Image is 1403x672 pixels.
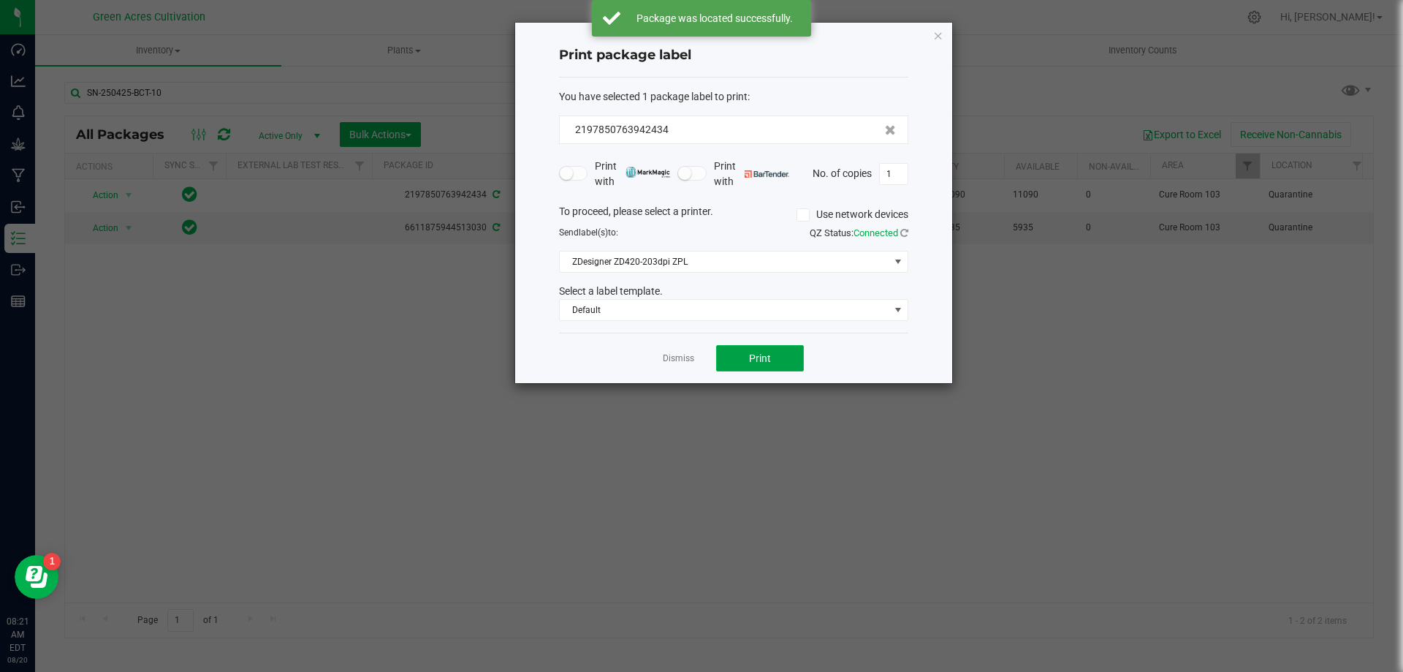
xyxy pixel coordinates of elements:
[15,555,58,599] iframe: Resource center
[548,204,919,226] div: To proceed, please select a printer.
[810,227,908,238] span: QZ Status:
[626,167,670,178] img: mark_magic_cybra.png
[595,159,670,189] span: Print with
[749,352,771,364] span: Print
[560,300,889,320] span: Default
[628,11,800,26] div: Package was located successfully.
[559,91,748,102] span: You have selected 1 package label to print
[663,352,694,365] a: Dismiss
[853,227,898,238] span: Connected
[745,170,789,178] img: bartender.png
[579,227,608,238] span: label(s)
[548,284,919,299] div: Select a label template.
[716,345,804,371] button: Print
[559,46,908,65] h4: Print package label
[813,167,872,178] span: No. of copies
[560,252,889,272] span: ZDesigner ZD420-203dpi ZPL
[43,553,61,570] iframe: Resource center unread badge
[575,124,669,135] span: 2197850763942434
[714,159,789,189] span: Print with
[559,89,908,105] div: :
[796,207,908,222] label: Use network devices
[559,227,618,238] span: Send to:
